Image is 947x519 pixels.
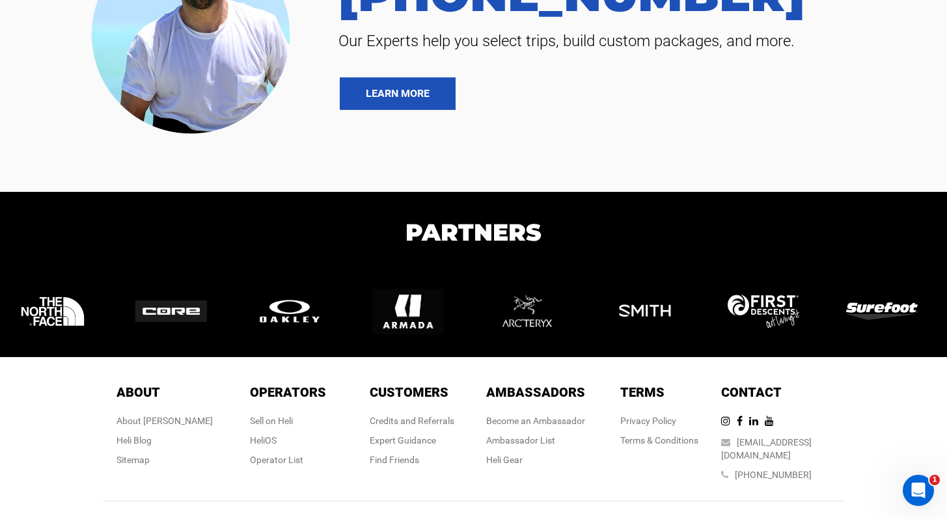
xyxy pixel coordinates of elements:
[491,274,575,349] img: logo
[370,453,454,466] div: Find Friends
[929,475,940,485] span: 1
[372,276,457,347] img: logo
[486,384,585,400] span: Ambassadors
[117,453,213,466] div: Sitemap
[250,435,277,446] a: HeliOS
[620,416,676,426] a: Privacy Policy
[254,297,338,326] img: logo
[117,414,213,427] div: About [PERSON_NAME]
[370,435,436,446] a: Expert Guidance
[721,437,812,460] a: [EMAIL_ADDRESS][DOMAIN_NAME]
[135,300,220,323] img: logo
[117,384,160,400] span: About
[609,276,694,347] img: logo
[846,302,931,320] img: logo
[620,384,665,400] span: Terms
[903,475,934,506] iframe: Intercom live chat
[370,416,454,426] a: Credits and Referrals
[735,470,812,480] a: [PHONE_NUMBER]
[728,295,812,328] img: logo
[486,434,585,447] div: Ambassador List
[486,416,585,426] a: Become an Ambassador
[620,435,698,446] a: Terms & Conditions
[250,414,326,427] div: Sell on Heli
[370,384,448,400] span: Customers
[250,453,326,466] div: Operator List
[486,455,523,465] a: Heli Gear
[329,31,927,51] span: Our Experts help you select trips, build custom packages, and more.
[17,276,102,347] img: logo
[721,384,782,400] span: Contact
[250,384,326,400] span: Operators
[117,435,152,446] a: Heli Blog
[340,77,456,110] a: LEARN MORE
